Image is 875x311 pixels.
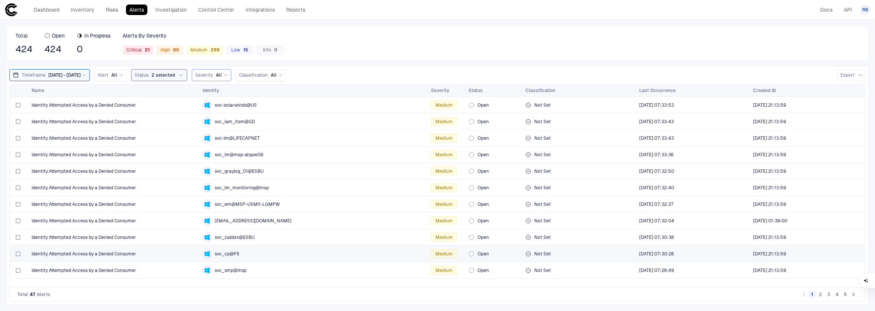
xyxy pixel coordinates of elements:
span: [DATE] 07:30:38 [639,234,674,240]
span: svc_zabbix@ESBU [215,234,255,240]
span: Open [478,152,489,158]
button: Go to page 2 [817,291,824,298]
a: Investigation [152,5,190,15]
span: [DATE] 07:33:43 [639,135,674,141]
span: All [111,72,117,78]
div: 8/26/2025 04:32:50 (GMT+00:00 UTC) [639,168,674,174]
div: Not Set [525,114,633,129]
span: 0 [77,44,111,55]
div: 7/15/2025 18:13:59 (GMT+00:00 UTC) [753,102,786,108]
span: Identity Attempted Access by a Denied Consumer [32,218,136,224]
span: svc-solarwinds@US [215,102,257,108]
span: Medium [435,102,453,108]
span: 424 [44,44,65,55]
span: 2 selected [152,72,175,78]
span: Open [52,32,65,39]
span: 47 [30,291,35,297]
span: Medium [190,47,220,53]
div: Not Set [525,164,633,179]
span: Identity Attempted Access by a Denied Consumer [32,234,136,240]
span: Medium [435,267,453,273]
div: 7/15/2025 18:13:59 (GMT+00:00 UTC) [753,267,786,273]
span: Identity Attempted Access by a Denied Consumer [32,135,136,141]
span: [DATE] 21:13:59 [753,267,786,273]
span: Identity Attempted Access by a Denied Consumer [32,152,136,158]
div: 0 [271,47,277,53]
span: svc_iam_itsm@GD [215,119,255,125]
button: Go to page 3 [825,291,833,298]
div: 8/26/2025 04:33:36 (GMT+00:00 UTC) [639,152,673,158]
div: 8/26/2025 04:33:43 (GMT+00:00 UTC) [639,135,674,141]
span: [DATE] - [DATE] [49,72,80,78]
button: Export [837,69,866,81]
div: 7/15/2025 18:13:59 (GMT+00:00 UTC) [753,234,786,240]
span: [DATE] 07:32:40 [639,185,674,191]
span: Open [478,185,489,191]
span: svc_cp@F5 [215,251,240,257]
div: 7/15/2025 18:13:59 (GMT+00:00 UTC) [753,135,786,141]
div: 8/26/2025 04:33:53 (GMT+00:00 UTC) [639,102,674,108]
div: 7/15/2025 18:13:59 (GMT+00:00 UTC) [753,152,786,158]
span: svc_lm@msp-atspw06 [215,152,263,158]
span: Total [15,32,28,39]
span: Medium [435,201,453,207]
div: 8/26/2025 04:32:37 (GMT+00:00 UTC) [639,201,673,207]
div: Not Set [525,230,633,245]
div: 8/25/2025 22:39:00 (GMT+00:00 UTC) [753,218,787,224]
span: [EMAIL_ADDRESS][DOMAIN_NAME] [215,218,291,224]
div: Not Set [525,263,633,278]
span: Medium [435,152,453,158]
span: Identity Attempted Access by a Denied Consumer [32,185,136,191]
div: 8/26/2025 04:33:43 (GMT+00:00 UTC) [639,119,674,125]
span: [DATE] 21:13:59 [753,168,786,174]
div: 8/26/2025 04:32:04 (GMT+00:00 UTC) [639,218,674,224]
span: Severity [195,72,213,78]
span: Status [135,72,149,78]
span: Alert [98,72,108,78]
span: Medium [435,251,453,257]
div: 15 [241,47,249,53]
span: Medium [435,135,453,141]
span: [DATE] 21:13:59 [753,185,786,191]
div: Not Set [525,213,633,228]
span: Identity Attempted Access by a Denied Consumer [32,119,136,125]
span: Open [478,218,489,224]
span: Open [478,267,489,273]
a: Risks [102,5,121,15]
button: Status2 selected [131,69,187,81]
span: Open [478,234,489,240]
span: Open [478,102,489,108]
div: Not Set [525,147,633,162]
a: Inventory [67,5,98,15]
div: 89 [170,47,179,53]
span: [DATE] 07:32:04 [639,218,674,224]
span: [DATE] 07:32:37 [639,201,673,207]
span: [DATE] 07:30:26 [639,251,674,257]
span: [DATE] 07:32:50 [639,168,674,174]
nav: pagination navigation [800,290,858,299]
span: svc_lm_monitoring@msp [215,185,269,191]
span: [DATE] 21:13:59 [753,251,786,257]
a: Dashboard [30,5,63,15]
span: Classification [525,88,555,94]
span: Open [478,135,489,141]
span: All [271,72,277,78]
span: Medium [435,234,453,240]
div: 8/26/2025 04:32:40 (GMT+00:00 UTC) [639,185,674,191]
span: Total [17,291,28,297]
div: Not Set [525,98,633,113]
div: Not Set [525,131,633,146]
span: Identity [203,88,219,94]
span: Open [478,201,489,207]
span: All [216,72,222,78]
span: svc_graylog_01@ESBU [215,168,264,174]
span: [DATE] 07:33:53 [639,102,674,108]
div: 7/15/2025 18:13:59 (GMT+00:00 UTC) [753,251,786,257]
span: [DATE] 21:13:59 [753,135,786,141]
span: Open [478,119,489,125]
a: Integrations [242,5,278,15]
div: Not Set [525,246,633,261]
span: Identity Attempted Access by a Denied Consumer [32,168,136,174]
span: Timeframe [22,72,45,78]
button: Go to page 4 [833,291,841,298]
